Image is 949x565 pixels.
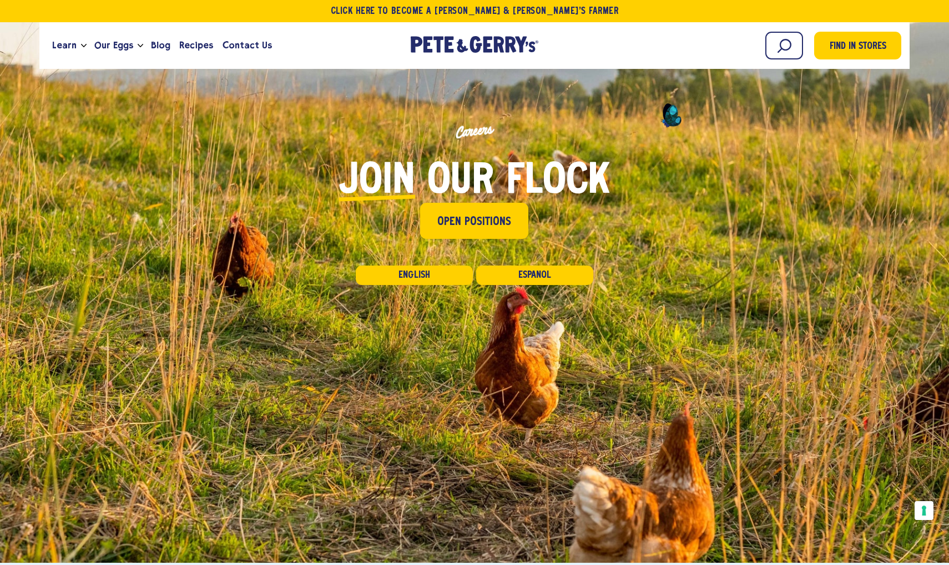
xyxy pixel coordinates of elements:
a: Find in Stores [814,32,901,59]
span: Open Positions [437,213,511,231]
a: Learn [48,31,81,61]
a: Recipes [175,31,218,61]
span: Our Eggs [94,38,133,52]
span: Join [339,161,415,203]
button: Open the dropdown menu for Our Eggs [138,44,143,48]
span: flock [506,161,610,203]
input: Search [765,32,803,59]
a: Our Eggs [90,31,138,61]
span: Contact Us [223,38,272,52]
a: Open Positions [420,203,528,239]
p: Careers [80,82,869,181]
button: Your consent preferences for tracking technologies [915,501,933,520]
span: Recipes [179,38,213,52]
span: Learn [52,38,77,52]
a: Contact Us [218,31,276,61]
span: our [427,161,494,203]
a: English [356,266,473,285]
span: Find in Stores [830,39,886,54]
a: Español [476,266,593,285]
button: Open the dropdown menu for Learn [81,44,87,48]
a: Blog [147,31,175,61]
span: Blog [151,38,170,52]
